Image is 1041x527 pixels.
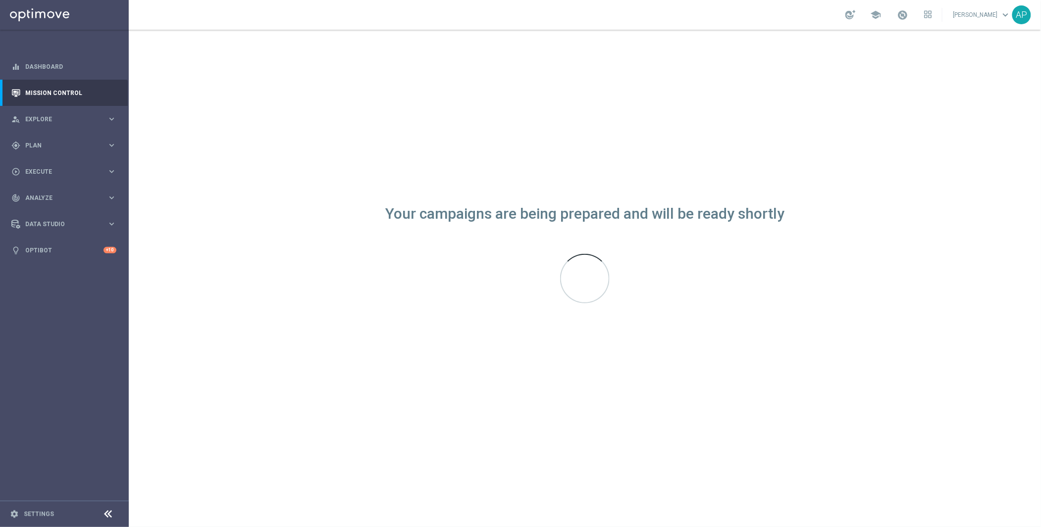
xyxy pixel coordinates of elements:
button: play_circle_outline Execute keyboard_arrow_right [11,168,117,176]
button: person_search Explore keyboard_arrow_right [11,115,117,123]
div: Plan [11,141,107,150]
a: Dashboard [25,53,116,80]
div: Mission Control [11,80,116,106]
i: keyboard_arrow_right [107,219,116,229]
a: Optibot [25,237,104,263]
i: keyboard_arrow_right [107,167,116,176]
button: lightbulb Optibot +10 [11,246,117,254]
div: Execute [11,167,107,176]
i: keyboard_arrow_right [107,193,116,202]
i: track_changes [11,193,20,202]
button: Data Studio keyboard_arrow_right [11,220,117,228]
span: Analyze [25,195,107,201]
a: [PERSON_NAME]keyboard_arrow_down [952,7,1012,22]
i: gps_fixed [11,141,20,150]
div: Explore [11,115,107,124]
span: Execute [25,169,107,175]
span: Data Studio [25,221,107,227]
span: school [871,9,882,20]
a: Mission Control [25,80,116,106]
div: Your campaigns are being prepared and will be ready shortly [385,210,784,218]
div: Analyze [11,193,107,202]
div: +10 [104,247,116,253]
i: equalizer [11,62,20,71]
span: Explore [25,116,107,122]
a: Settings [24,511,54,517]
div: Optibot [11,237,116,263]
button: gps_fixed Plan keyboard_arrow_right [11,142,117,149]
i: person_search [11,115,20,124]
i: lightbulb [11,246,20,255]
button: track_changes Analyze keyboard_arrow_right [11,194,117,202]
span: Plan [25,143,107,148]
button: equalizer Dashboard [11,63,117,71]
div: Dashboard [11,53,116,80]
i: settings [10,510,19,519]
i: play_circle_outline [11,167,20,176]
span: keyboard_arrow_down [1000,9,1011,20]
i: keyboard_arrow_right [107,114,116,124]
button: Mission Control [11,89,117,97]
div: AP [1012,5,1031,24]
i: keyboard_arrow_right [107,141,116,150]
div: Data Studio [11,220,107,229]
